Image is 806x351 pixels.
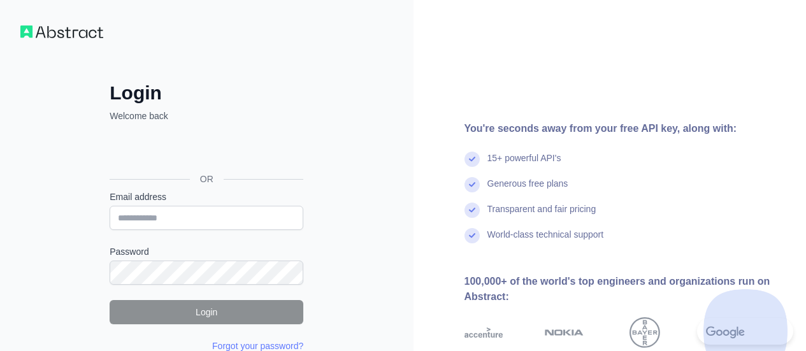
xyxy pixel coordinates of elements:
[110,110,303,122] p: Welcome back
[487,152,561,177] div: 15+ powerful API's
[545,317,584,348] img: nokia
[464,152,480,167] img: check mark
[212,341,303,351] a: Forgot your password?
[487,228,604,254] div: World-class technical support
[464,317,503,348] img: accenture
[697,318,793,345] iframe: Toggle Customer Support
[706,317,745,348] img: google
[110,245,303,258] label: Password
[20,25,103,38] img: Workflow
[190,173,224,185] span: OR
[110,300,303,324] button: Login
[110,82,303,104] h2: Login
[103,136,307,164] iframe: Pulsante Accedi con Google
[464,228,480,243] img: check mark
[487,203,596,228] div: Transparent and fair pricing
[110,190,303,203] label: Email address
[464,121,786,136] div: You're seconds away from your free API key, along with:
[464,177,480,192] img: check mark
[630,317,660,348] img: bayer
[464,274,786,304] div: 100,000+ of the world's top engineers and organizations run on Abstract:
[464,203,480,218] img: check mark
[487,177,568,203] div: Generous free plans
